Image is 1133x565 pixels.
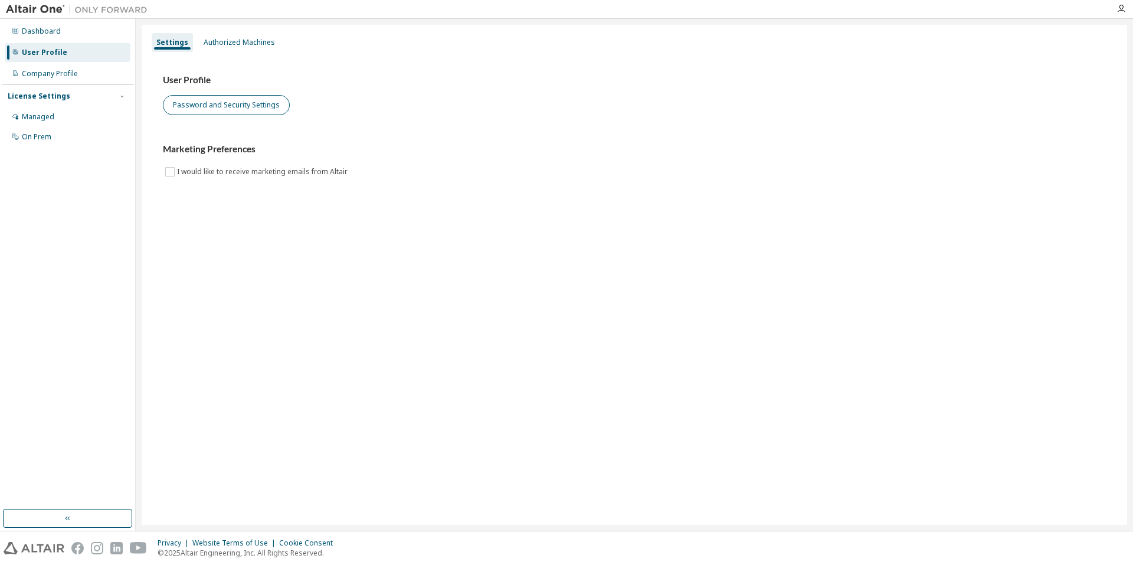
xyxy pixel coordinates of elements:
div: Settings [156,38,188,47]
img: youtube.svg [130,542,147,554]
h3: User Profile [163,74,1106,86]
img: facebook.svg [71,542,84,554]
div: License Settings [8,92,70,101]
label: I would like to receive marketing emails from Altair [177,165,350,179]
img: Altair One [6,4,153,15]
div: Privacy [158,538,192,548]
img: instagram.svg [91,542,103,554]
div: Dashboard [22,27,61,36]
div: Website Terms of Use [192,538,279,548]
button: Password and Security Settings [163,95,290,115]
div: User Profile [22,48,67,57]
h3: Marketing Preferences [163,143,1106,155]
img: altair_logo.svg [4,542,64,554]
div: Managed [22,112,54,122]
div: Company Profile [22,69,78,79]
div: Cookie Consent [279,538,340,548]
p: © 2025 Altair Engineering, Inc. All Rights Reserved. [158,548,340,558]
img: linkedin.svg [110,542,123,554]
div: On Prem [22,132,51,142]
div: Authorized Machines [204,38,275,47]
